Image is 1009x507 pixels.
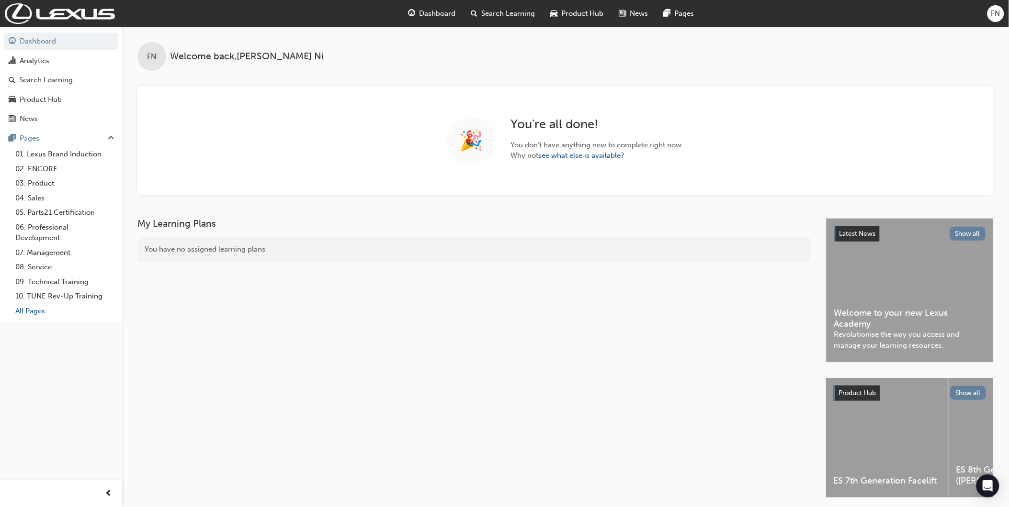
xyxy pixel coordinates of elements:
[11,147,118,162] a: 01. Lexus Brand Induction
[991,8,1000,19] span: FN
[464,4,543,23] a: search-iconSearch Learning
[105,488,113,500] span: prev-icon
[9,134,16,143] span: pages-icon
[20,133,39,144] div: Pages
[9,115,16,123] span: news-icon
[510,140,684,151] span: You don ' t have anything new to complete right now.
[9,57,16,66] span: chart-icon
[419,8,456,19] span: Dashboard
[619,8,626,20] span: news-icon
[9,76,15,85] span: search-icon
[459,135,483,146] span: 🎉
[4,130,118,147] button: Pages
[630,8,648,19] span: News
[510,150,684,161] span: Why not
[826,378,948,497] a: ES 7th Generation Facelift
[11,260,118,275] a: 08. Service
[11,275,118,289] a: 09. Technical Training
[9,37,16,46] span: guage-icon
[137,237,811,262] div: You have no assigned learning plans
[675,8,694,19] span: Pages
[551,8,558,20] span: car-icon
[4,31,118,130] button: DashboardAnalyticsSearch LearningProduct HubNews
[538,151,624,160] a: see what else is available?
[834,226,986,242] a: Latest NewsShow all
[108,132,114,144] span: up-icon
[950,227,986,241] button: Show all
[19,75,73,86] div: Search Learning
[11,304,118,319] a: All Pages
[834,308,986,329] span: Welcome to your new Lexus Academy
[839,230,876,238] span: Latest News
[401,4,464,23] a: guage-iconDashboard
[664,8,671,20] span: pages-icon
[11,289,118,304] a: 10. TUNE Rev-Up Training
[4,71,118,89] a: Search Learning
[20,94,62,105] div: Product Hub
[20,113,38,124] div: News
[4,52,118,70] a: Analytics
[510,117,684,132] h2: You ' re all done!
[11,205,118,220] a: 05. Parts21 Certification
[4,91,118,109] a: Product Hub
[170,51,324,62] span: Welcome back , [PERSON_NAME] Ni
[5,3,115,24] img: Trak
[11,176,118,191] a: 03. Product
[408,8,416,20] span: guage-icon
[20,55,49,66] div: Analytics
[826,218,994,363] a: Latest NewsShow allWelcome to your new Lexus AcademyRevolutionise the way you access and manage y...
[987,5,1004,22] button: FN
[612,4,656,23] a: news-iconNews
[471,8,478,20] span: search-icon
[834,475,941,486] span: ES 7th Generation Facelift
[11,220,118,245] a: 06. Professional Development
[11,245,118,260] a: 07. Management
[4,33,118,50] a: Dashboard
[976,474,999,497] div: Open Intercom Messenger
[834,329,986,351] span: Revolutionise the way you access and manage your learning resources.
[137,218,811,229] h3: My Learning Plans
[543,4,612,23] a: car-iconProduct Hub
[147,51,157,62] span: FN
[9,96,16,104] span: car-icon
[4,110,118,128] a: News
[839,389,876,397] span: Product Hub
[834,386,986,401] a: Product HubShow all
[656,4,702,23] a: pages-iconPages
[482,8,535,19] span: Search Learning
[11,191,118,206] a: 04. Sales
[11,162,118,176] a: 02. ENCORE
[562,8,604,19] span: Product Hub
[951,386,986,400] button: Show all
